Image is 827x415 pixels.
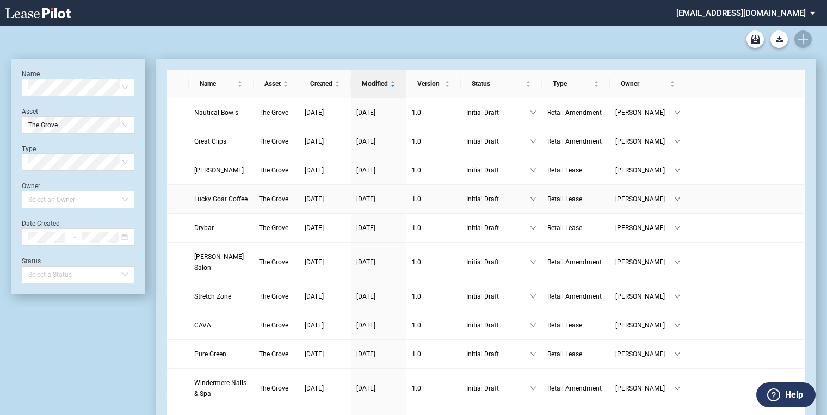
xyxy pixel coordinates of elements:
[305,257,345,268] a: [DATE]
[466,194,530,205] span: Initial Draft
[547,166,582,174] span: Retail Lease
[412,293,421,300] span: 1 . 0
[22,70,40,78] label: Name
[547,293,602,300] span: Retail Amendment
[194,107,248,118] a: Nautical Bowls
[259,291,294,302] a: The Grove
[412,109,421,116] span: 1 . 0
[466,257,530,268] span: Initial Draft
[466,349,530,360] span: Initial Draft
[530,225,536,231] span: down
[547,321,582,329] span: Retail Lease
[553,78,591,89] span: Type
[547,222,604,233] a: Retail Lease
[356,222,401,233] a: [DATE]
[412,222,455,233] a: 1.0
[194,377,248,399] a: Windermere Nails & Spa
[615,257,674,268] span: [PERSON_NAME]
[547,257,604,268] a: Retail Amendment
[22,182,40,190] label: Owner
[305,291,345,302] a: [DATE]
[259,109,288,116] span: The Grove
[351,70,406,98] th: Modified
[356,136,401,147] a: [DATE]
[547,165,604,176] a: Retail Lease
[259,293,288,300] span: The Grove
[530,109,536,116] span: down
[305,385,324,392] span: [DATE]
[530,138,536,145] span: down
[356,349,401,360] a: [DATE]
[412,224,421,232] span: 1 . 0
[547,258,602,266] span: Retail Amendment
[785,388,803,402] label: Help
[259,350,288,358] span: The Grove
[356,321,375,329] span: [DATE]
[356,258,375,266] span: [DATE]
[674,351,681,357] span: down
[194,109,238,116] span: Nautical Bowls
[310,78,332,89] span: Created
[194,320,248,331] a: CAVA
[356,194,401,205] a: [DATE]
[547,194,604,205] a: Retail Lease
[770,30,788,48] button: Download Blank Form
[194,138,226,145] span: Great Clips
[22,220,60,227] label: Date Created
[194,165,248,176] a: [PERSON_NAME]
[547,224,582,232] span: Retail Lease
[412,383,455,394] a: 1.0
[356,138,375,145] span: [DATE]
[259,165,294,176] a: The Grove
[674,167,681,174] span: down
[615,383,674,394] span: [PERSON_NAME]
[194,222,248,233] a: Drybar
[412,350,421,358] span: 1 . 0
[547,291,604,302] a: Retail Amendment
[28,117,128,133] span: The Grove
[305,258,324,266] span: [DATE]
[254,70,299,98] th: Asset
[466,107,530,118] span: Initial Draft
[610,70,686,98] th: Owner
[259,166,288,174] span: The Grove
[259,257,294,268] a: The Grove
[412,138,421,145] span: 1 . 0
[615,194,674,205] span: [PERSON_NAME]
[466,222,530,233] span: Initial Draft
[194,136,248,147] a: Great Clips
[412,349,455,360] a: 1.0
[412,258,421,266] span: 1 . 0
[305,349,345,360] a: [DATE]
[259,321,288,329] span: The Grove
[466,383,530,394] span: Initial Draft
[472,78,524,89] span: Status
[259,107,294,118] a: The Grove
[530,293,536,300] span: down
[356,291,401,302] a: [DATE]
[194,349,248,360] a: Pure Green
[70,233,77,241] span: to
[356,109,375,116] span: [DATE]
[259,222,294,233] a: The Grove
[189,70,254,98] th: Name
[194,166,244,174] span: David Alan Clothing
[194,195,248,203] span: Lucky Goat Coffee
[356,350,375,358] span: [DATE]
[305,383,345,394] a: [DATE]
[466,136,530,147] span: Initial Draft
[305,350,324,358] span: [DATE]
[547,350,582,358] span: Retail Lease
[259,385,288,392] span: The Grove
[305,109,324,116] span: [DATE]
[305,107,345,118] a: [DATE]
[259,138,288,145] span: The Grove
[615,320,674,331] span: [PERSON_NAME]
[305,194,345,205] a: [DATE]
[412,107,455,118] a: 1.0
[194,251,248,273] a: [PERSON_NAME] Salon
[615,136,674,147] span: [PERSON_NAME]
[461,70,542,98] th: Status
[194,224,214,232] span: Drybar
[530,351,536,357] span: down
